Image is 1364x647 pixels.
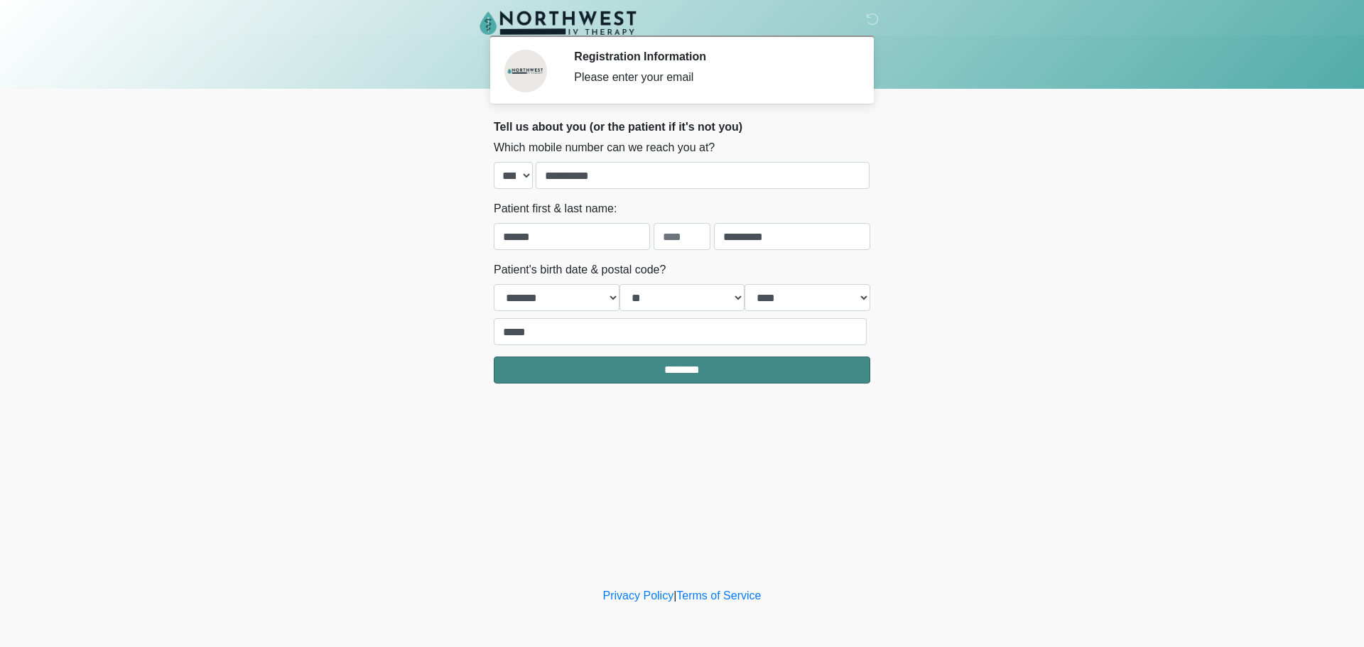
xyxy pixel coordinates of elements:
img: Agent Avatar [504,50,547,92]
h2: Tell us about you (or the patient if it's not you) [494,120,870,134]
a: Terms of Service [676,589,761,602]
label: Which mobile number can we reach you at? [494,139,715,156]
a: | [673,589,676,602]
img: Northwest IV Therapy Logo [480,11,637,35]
div: Please enter your email [574,69,849,86]
label: Patient first & last name: [494,200,617,217]
a: Privacy Policy [603,589,674,602]
label: Patient's birth date & postal code? [494,261,666,278]
h2: Registration Information [574,50,849,63]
